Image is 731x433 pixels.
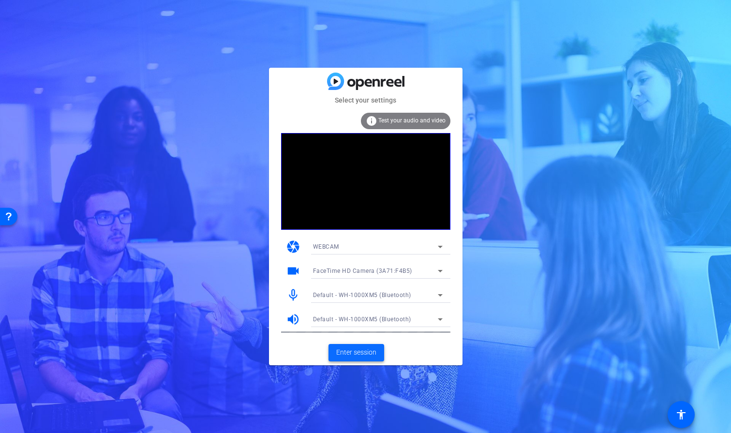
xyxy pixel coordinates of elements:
mat-icon: accessibility [675,409,687,420]
mat-icon: camera [286,239,300,254]
span: Enter session [336,347,376,358]
button: Enter session [328,344,384,361]
span: Default - WH-1000XM5 (Bluetooth) [313,316,411,323]
mat-card-subtitle: Select your settings [269,95,462,105]
span: WEBCAM [313,243,339,250]
mat-icon: mic_none [286,288,300,302]
img: blue-gradient.svg [327,73,404,90]
span: Default - WH-1000XM5 (Bluetooth) [313,292,411,299]
mat-icon: volume_up [286,312,300,327]
span: Test your audio and video [378,117,446,124]
span: FaceTime HD Camera (3A71:F4B5) [313,268,412,274]
mat-icon: info [366,115,377,127]
mat-icon: videocam [286,264,300,278]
